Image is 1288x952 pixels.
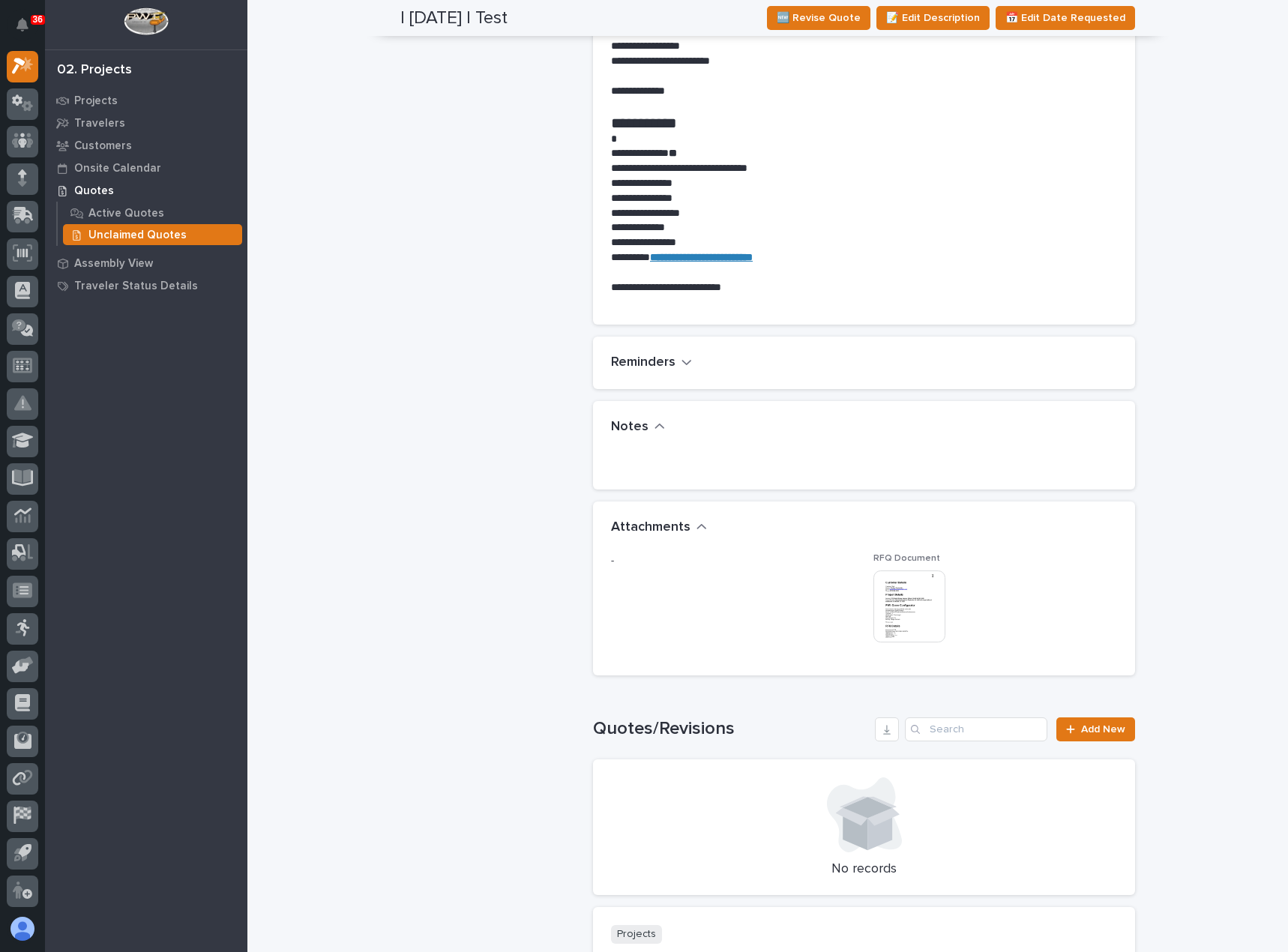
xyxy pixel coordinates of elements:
[58,224,247,245] a: Unclaimed Quotes
[57,62,132,79] div: 02. Projects
[611,355,692,371] button: Reminders
[886,9,980,27] span: 📝 Edit Description
[7,9,38,40] button: Notifications
[45,134,247,157] a: Customers
[74,184,114,198] p: Quotes
[611,419,648,436] h2: Notes
[7,913,38,945] button: users-avatar
[611,519,707,536] button: Attachments
[124,7,168,35] img: Workspace Logo
[611,553,855,569] p: -
[45,89,247,112] a: Projects
[33,14,43,25] p: 36
[74,162,161,175] p: Onsite Calendar
[611,925,662,944] p: Projects
[45,112,247,134] a: Travelers
[74,94,118,108] p: Projects
[88,207,164,220] p: Active Quotes
[58,202,247,223] a: Active Quotes
[400,7,508,29] h2: | [DATE] | Test
[611,861,1117,878] p: No records
[74,139,132,153] p: Customers
[593,718,869,740] h1: Quotes/Revisions
[611,419,665,436] button: Notes
[88,229,187,242] p: Unclaimed Quotes
[611,519,690,536] h2: Attachments
[1005,9,1125,27] span: 📅 Edit Date Requested
[45,179,247,202] a: Quotes
[45,274,247,297] a: Traveler Status Details
[45,252,247,274] a: Assembly View
[767,6,870,30] button: 🆕 Revise Quote
[873,554,940,563] span: RFQ Document
[611,355,675,371] h2: Reminders
[996,6,1135,30] button: 📅 Edit Date Requested
[777,9,861,27] span: 🆕 Revise Quote
[1056,717,1135,741] a: Add New
[74,257,153,271] p: Assembly View
[45,157,247,179] a: Onsite Calendar
[1081,724,1125,735] span: Add New
[19,18,38,42] div: Notifications36
[74,280,198,293] p: Traveler Status Details
[876,6,990,30] button: 📝 Edit Description
[905,717,1047,741] input: Search
[74,117,125,130] p: Travelers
